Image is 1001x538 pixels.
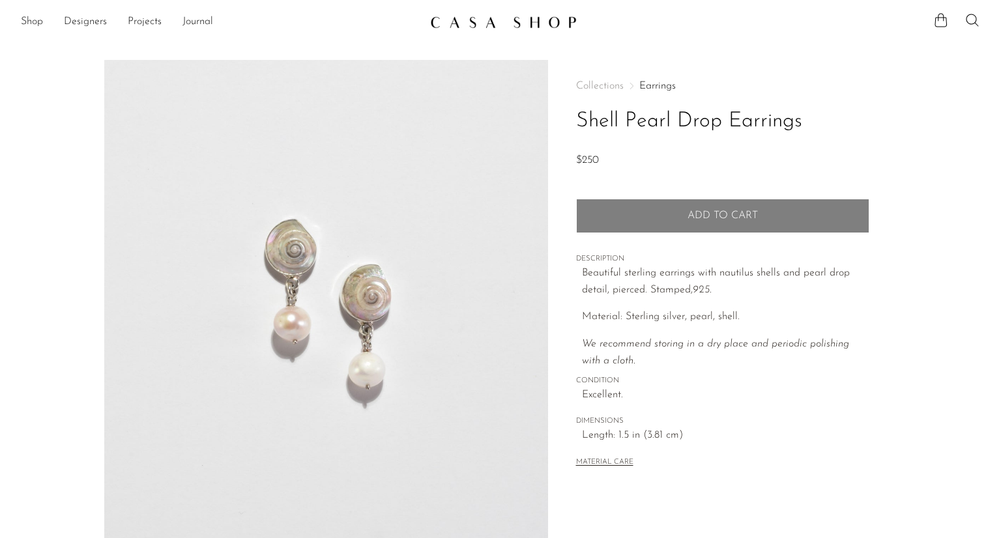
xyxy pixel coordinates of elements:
[576,81,869,91] nav: Breadcrumbs
[693,285,712,295] em: 925.
[582,265,869,298] p: Beautiful sterling earrings with nautilus shells and pearl drop detail, pierced. Stamped,
[21,14,43,31] a: Shop
[576,155,599,165] span: $250
[582,339,849,366] i: We recommend storing in a dry place and periodic polishing with a cloth.
[639,81,676,91] a: Earrings
[576,105,869,138] h1: Shell Pearl Drop Earrings
[576,253,869,265] span: DESCRIPTION
[582,387,869,404] span: Excellent.
[128,14,162,31] a: Projects
[21,11,420,33] ul: NEW HEADER MENU
[576,199,869,233] button: Add to cart
[582,427,869,444] span: Length: 1.5 in (3.81 cm)
[576,458,633,468] button: MATERIAL CARE
[576,81,624,91] span: Collections
[582,309,869,326] p: Material: Sterling silver, pearl, shell.
[576,375,869,387] span: CONDITION
[688,210,758,222] span: Add to cart
[576,416,869,427] span: DIMENSIONS
[64,14,107,31] a: Designers
[21,11,420,33] nav: Desktop navigation
[182,14,213,31] a: Journal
